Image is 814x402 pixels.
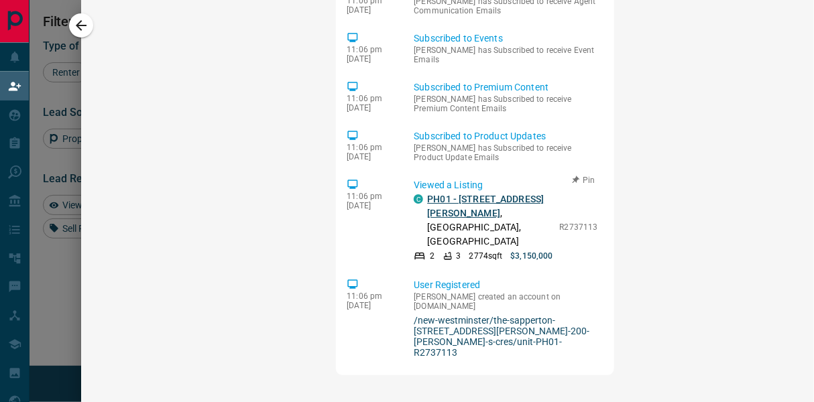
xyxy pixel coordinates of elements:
[347,45,394,54] p: 11:06 pm
[347,103,394,113] p: [DATE]
[347,301,394,310] p: [DATE]
[427,194,544,218] a: PH01 - [STREET_ADDRESS][PERSON_NAME]
[347,201,394,210] p: [DATE]
[430,250,434,262] p: 2
[414,129,597,143] p: Subscribed to Product Updates
[414,292,597,311] p: [PERSON_NAME] created an account on [DOMAIN_NAME]
[347,143,394,152] p: 11:06 pm
[347,192,394,201] p: 11:06 pm
[414,80,597,94] p: Subscribed to Premium Content
[414,194,423,204] div: condos.ca
[427,192,553,249] p: , [GEOGRAPHIC_DATA], [GEOGRAPHIC_DATA]
[414,94,597,113] p: [PERSON_NAME] has Subscribed to receive Premium Content Emails
[347,5,394,15] p: [DATE]
[511,250,553,262] p: $3,150,000
[565,174,603,186] button: Pin
[414,46,597,64] p: [PERSON_NAME] has Subscribed to receive Event Emails
[347,54,394,64] p: [DATE]
[457,250,461,262] p: 3
[414,178,597,192] p: Viewed a Listing
[414,31,597,46] p: Subscribed to Events
[414,278,597,292] p: User Registered
[469,250,503,262] p: 2774 sqft
[414,143,597,162] p: [PERSON_NAME] has Subscribed to receive Product Update Emails
[414,315,597,358] a: /new-westminster/the-sapperton-[STREET_ADDRESS][PERSON_NAME]-200-[PERSON_NAME]-s-cres/unit-PH01-R...
[347,94,394,103] p: 11:06 pm
[347,291,394,301] p: 11:06 pm
[347,152,394,161] p: [DATE]
[560,221,598,233] p: R2737113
